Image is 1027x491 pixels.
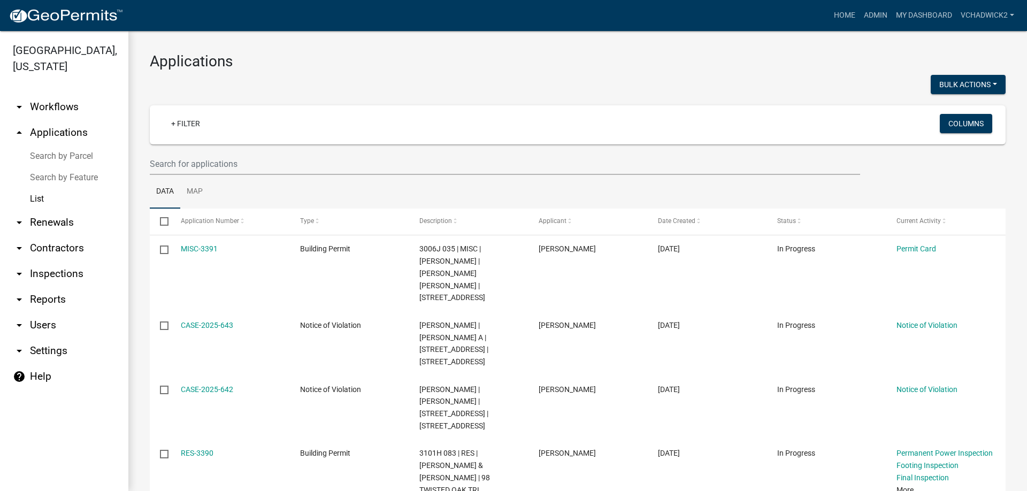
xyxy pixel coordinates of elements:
[13,242,26,255] i: arrow_drop_down
[300,449,350,457] span: Building Permit
[896,217,941,225] span: Current Activity
[940,114,992,133] button: Columns
[13,101,26,113] i: arrow_drop_down
[180,175,209,209] a: Map
[150,153,860,175] input: Search for applications
[150,209,170,234] datatable-header-cell: Select
[419,244,485,302] span: 3006J 035 | MISC | KIMBERLY D HENDERSON | HENDERSON LAURA NICOLE | 259 OAKRIDGE DR
[777,449,815,457] span: In Progress
[777,385,815,394] span: In Progress
[419,385,488,430] span: LEVI SEABOLT | SEABOLT BRIANA | 92 CHESTNUT COVE CT | ELLIJAY, GA 305367765 | 92 CHESTNUT COVE CT
[539,321,596,329] span: Art Wlochowski
[419,321,488,366] span: ERICA L ASTER | ASTER BRETT A | 80 CHESTNUT COVE CT | ELLIJAY, GA 30536 | 80 CHESTNUT COVE CT
[13,267,26,280] i: arrow_drop_down
[170,209,289,234] datatable-header-cell: Application Number
[181,244,218,253] a: MISC-3391
[181,385,233,394] a: CASE-2025-642
[419,217,452,225] span: Description
[539,217,566,225] span: Applicant
[896,321,957,329] a: Notice of Violation
[767,209,886,234] datatable-header-cell: Status
[528,209,648,234] datatable-header-cell: Applicant
[300,321,361,329] span: Notice of Violation
[181,321,233,329] a: CASE-2025-643
[300,244,350,253] span: Building Permit
[658,217,695,225] span: Date Created
[163,114,209,133] a: + Filter
[13,319,26,332] i: arrow_drop_down
[181,217,239,225] span: Application Number
[150,52,1006,71] h3: Applications
[13,126,26,139] i: arrow_drop_up
[777,244,815,253] span: In Progress
[409,209,528,234] datatable-header-cell: Description
[658,449,680,457] span: 08/12/2025
[896,244,936,253] a: Permit Card
[777,321,815,329] span: In Progress
[289,209,409,234] datatable-header-cell: Type
[896,385,957,394] a: Notice of Violation
[860,5,892,26] a: Admin
[13,216,26,229] i: arrow_drop_down
[13,293,26,306] i: arrow_drop_down
[886,209,1006,234] datatable-header-cell: Current Activity
[658,321,680,329] span: 08/12/2025
[896,473,949,482] a: Final Inspection
[658,385,680,394] span: 08/12/2025
[648,209,767,234] datatable-header-cell: Date Created
[300,385,361,394] span: Notice of Violation
[956,5,1018,26] a: VChadwick2
[13,370,26,383] i: help
[539,385,596,394] span: Art Wlochowski
[13,344,26,357] i: arrow_drop_down
[892,5,956,26] a: My Dashboard
[777,217,796,225] span: Status
[539,449,596,457] span: KIM WOODS
[931,75,1006,94] button: Bulk Actions
[181,449,213,457] a: RES-3390
[300,217,314,225] span: Type
[150,175,180,209] a: Data
[830,5,860,26] a: Home
[539,244,596,253] span: KIM HENDERSON
[896,449,993,457] a: Permanent Power Inspection
[896,461,959,470] a: Footing Inspection
[658,244,680,253] span: 08/12/2025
